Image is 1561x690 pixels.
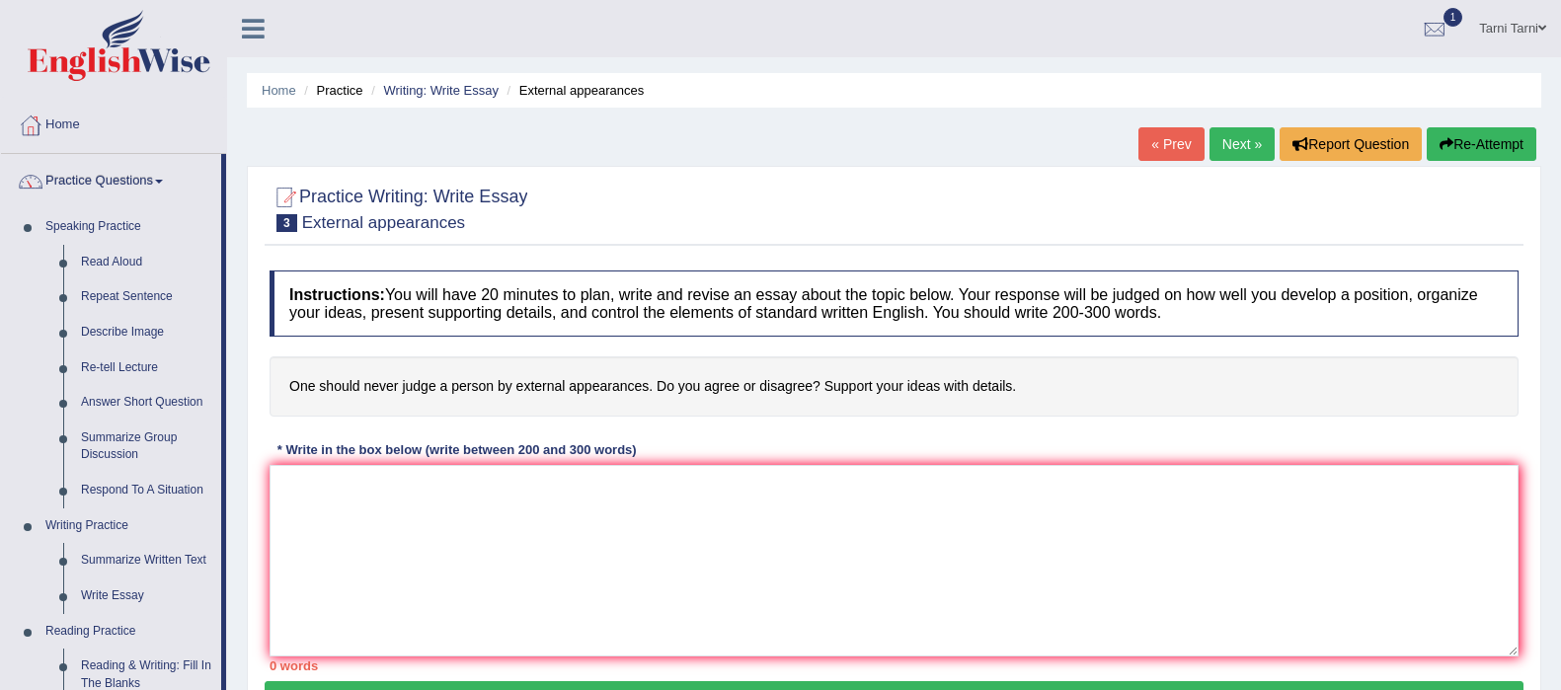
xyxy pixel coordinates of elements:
a: Writing: Write Essay [383,83,499,98]
a: Summarize Group Discussion [72,421,221,473]
h4: You will have 20 minutes to plan, write and revise an essay about the topic below. Your response ... [270,270,1519,337]
a: Respond To A Situation [72,473,221,508]
button: Re-Attempt [1427,127,1536,161]
a: Write Essay [72,578,221,614]
h2: Practice Writing: Write Essay [270,183,527,232]
a: Summarize Written Text [72,543,221,578]
li: External appearances [503,81,645,100]
button: Report Question [1280,127,1422,161]
a: Practice Questions [1,154,221,203]
a: Describe Image [72,315,221,350]
a: Repeat Sentence [72,279,221,315]
b: Instructions: [289,286,385,303]
a: Writing Practice [37,508,221,544]
small: External appearances [302,213,465,232]
a: Re-tell Lecture [72,350,221,386]
div: 0 words [270,656,1519,675]
span: 3 [276,214,297,232]
li: Practice [299,81,362,100]
a: Home [262,83,296,98]
div: * Write in the box below (write between 200 and 300 words) [270,441,644,460]
span: 1 [1444,8,1463,27]
a: Read Aloud [72,245,221,280]
a: Next » [1210,127,1275,161]
a: Answer Short Question [72,385,221,421]
a: Reading Practice [37,614,221,650]
a: « Prev [1138,127,1204,161]
a: Speaking Practice [37,209,221,245]
h4: One should never judge a person by external appearances. Do you agree or disagree? Support your i... [270,356,1519,417]
a: Home [1,98,226,147]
